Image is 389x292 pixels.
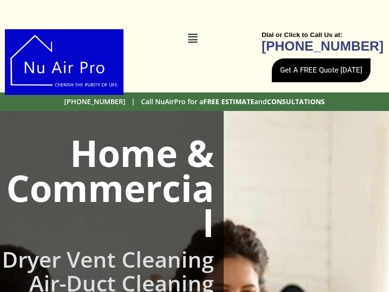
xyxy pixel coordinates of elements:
[262,38,384,54] b: [PHONE_NUMBER]
[5,97,384,106] h2: [PHONE_NUMBER] | Call NuAIrPro for a and
[262,31,342,38] b: DIal or Click to Call Us at:
[280,67,362,74] span: Get A FREE Quote [DATE]
[262,44,384,52] a: [PHONE_NUMBER]
[272,58,371,82] a: Get A FREE Quote [DATE]
[184,29,201,48] div: Menu Toggle
[267,97,325,106] b: CONSULTATIONS
[203,97,254,106] b: FREE ESTIMATE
